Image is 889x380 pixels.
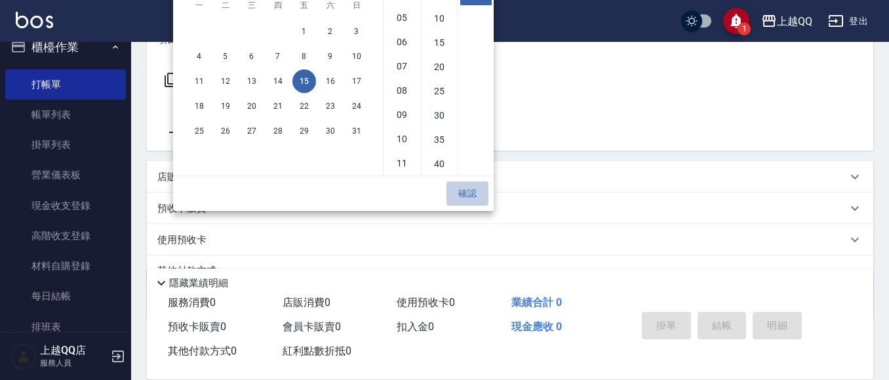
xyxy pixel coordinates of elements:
[446,181,488,206] button: 確認
[424,8,455,29] li: 10 minutes
[169,276,228,290] p: 隱藏業績明細
[214,94,237,118] button: 19
[345,20,368,43] button: 3
[147,224,873,256] div: 使用預收卡
[386,153,418,174] li: 11 hours
[5,191,126,221] a: 現金收支登錄
[386,31,418,53] li: 6 hours
[5,281,126,311] a: 每日結帳
[266,69,290,93] button: 14
[188,69,211,93] button: 11
[738,22,751,35] span: 1
[40,344,107,357] h5: 上越QQ店
[386,104,418,126] li: 9 hours
[424,56,455,78] li: 20 minutes
[5,30,126,64] button: 櫃檯作業
[214,45,237,68] button: 5
[386,56,418,77] li: 7 hours
[266,94,290,118] button: 21
[424,81,455,102] li: 25 minutes
[723,8,749,34] button: save
[214,119,237,143] button: 26
[283,320,341,333] span: 會員卡販賣 0
[424,32,455,54] li: 15 minutes
[424,153,455,175] li: 40 minutes
[292,119,316,143] button: 29
[266,119,290,143] button: 28
[266,45,290,68] button: 7
[319,45,342,68] button: 9
[147,256,873,287] div: 其他付款方式
[345,45,368,68] button: 10
[424,129,455,151] li: 35 minutes
[240,119,264,143] button: 27
[424,105,455,126] li: 30 minutes
[345,94,368,118] button: 24
[511,296,562,309] span: 業績合計 0
[292,20,316,43] button: 1
[5,130,126,160] a: 掛單列表
[5,251,126,281] a: 材料自購登錄
[157,202,207,216] p: 預收卡販賣
[10,343,37,370] img: Person
[157,233,207,247] p: 使用預收卡
[168,296,216,309] span: 服務消費 0
[345,119,368,143] button: 31
[319,20,342,43] button: 2
[188,119,211,143] button: 25
[397,320,434,333] span: 扣入金 0
[397,296,455,309] span: 使用預收卡 0
[386,80,418,102] li: 8 hours
[5,312,126,342] a: 排班表
[777,13,812,29] div: 上越QQ
[168,320,226,333] span: 預收卡販賣 0
[319,94,342,118] button: 23
[5,69,126,100] a: 打帳單
[292,45,316,68] button: 8
[168,345,237,357] span: 其他付款方式 0
[283,296,330,309] span: 店販消費 0
[16,12,53,28] img: Logo
[319,119,342,143] button: 30
[5,221,126,251] a: 高階收支登錄
[188,94,211,118] button: 18
[345,69,368,93] button: 17
[319,69,342,93] button: 16
[292,69,316,93] button: 15
[5,100,126,130] a: 帳單列表
[240,45,264,68] button: 6
[188,45,211,68] button: 4
[386,128,418,150] li: 10 hours
[147,161,873,193] div: 店販銷售
[756,8,818,35] button: 上越QQ
[40,357,107,369] p: 服務人員
[292,94,316,118] button: 22
[283,345,351,357] span: 紅利點數折抵 0
[240,94,264,118] button: 20
[157,264,223,278] p: 其他付款方式
[147,193,873,224] div: 預收卡販賣
[5,160,126,190] a: 營業儀表板
[386,7,418,29] li: 5 hours
[214,69,237,93] button: 12
[240,69,264,93] button: 13
[511,320,562,333] span: 現金應收 0
[823,9,873,33] button: 登出
[157,170,197,184] p: 店販銷售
